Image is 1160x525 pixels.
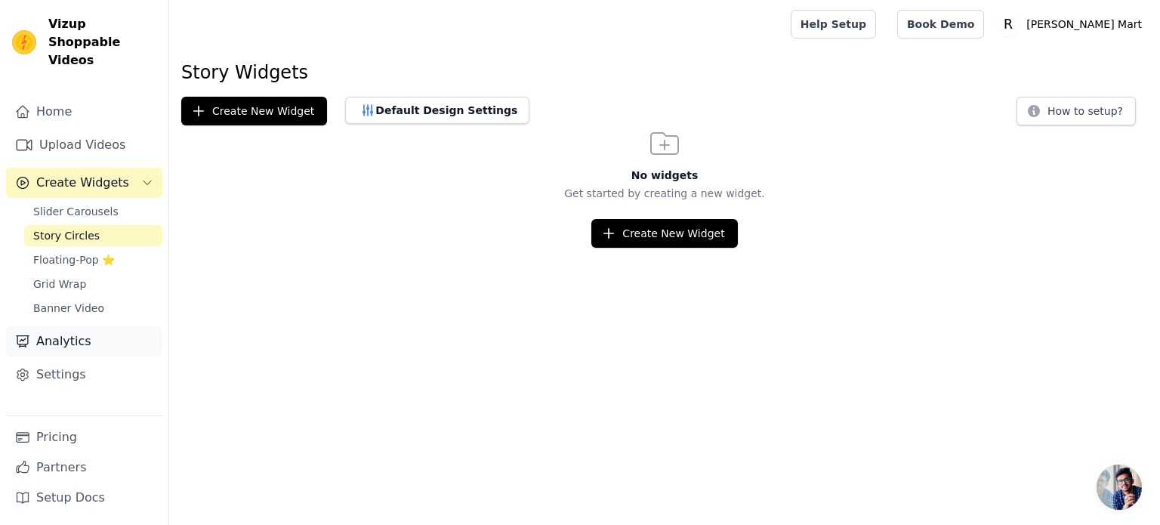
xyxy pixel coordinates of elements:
a: Setup Docs [6,483,162,513]
span: Floating-Pop ⭐ [33,252,115,267]
h1: Story Widgets [181,60,1148,85]
button: Default Design Settings [345,97,529,124]
a: Floating-Pop ⭐ [24,249,162,270]
a: Story Circles [24,225,162,246]
p: [PERSON_NAME] Mart [1020,11,1148,38]
span: Grid Wrap [33,276,86,292]
button: Create New Widget [591,219,737,248]
a: Banner Video [24,298,162,319]
text: R [1004,17,1013,32]
span: Story Circles [33,228,100,243]
a: Book Demo [897,10,984,39]
a: Grid Wrap [24,273,162,295]
span: Banner Video [33,301,104,316]
button: Create Widgets [6,168,162,198]
a: Settings [6,360,162,390]
a: How to setup? [1017,107,1136,122]
a: Help Setup [791,10,876,39]
span: Create Widgets [36,174,129,192]
a: Partners [6,452,162,483]
img: Vizup [12,30,36,54]
div: Open chat [1097,465,1142,510]
a: Analytics [6,326,162,357]
button: Create New Widget [181,97,327,125]
h3: No widgets [169,168,1160,183]
button: R [PERSON_NAME] Mart [996,11,1148,38]
a: Upload Videos [6,130,162,160]
span: Vizup Shoppable Videos [48,15,156,69]
button: How to setup? [1017,97,1136,125]
p: Get started by creating a new widget. [169,186,1160,201]
a: Home [6,97,162,127]
span: Slider Carousels [33,204,119,219]
a: Slider Carousels [24,201,162,222]
a: Pricing [6,422,162,452]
